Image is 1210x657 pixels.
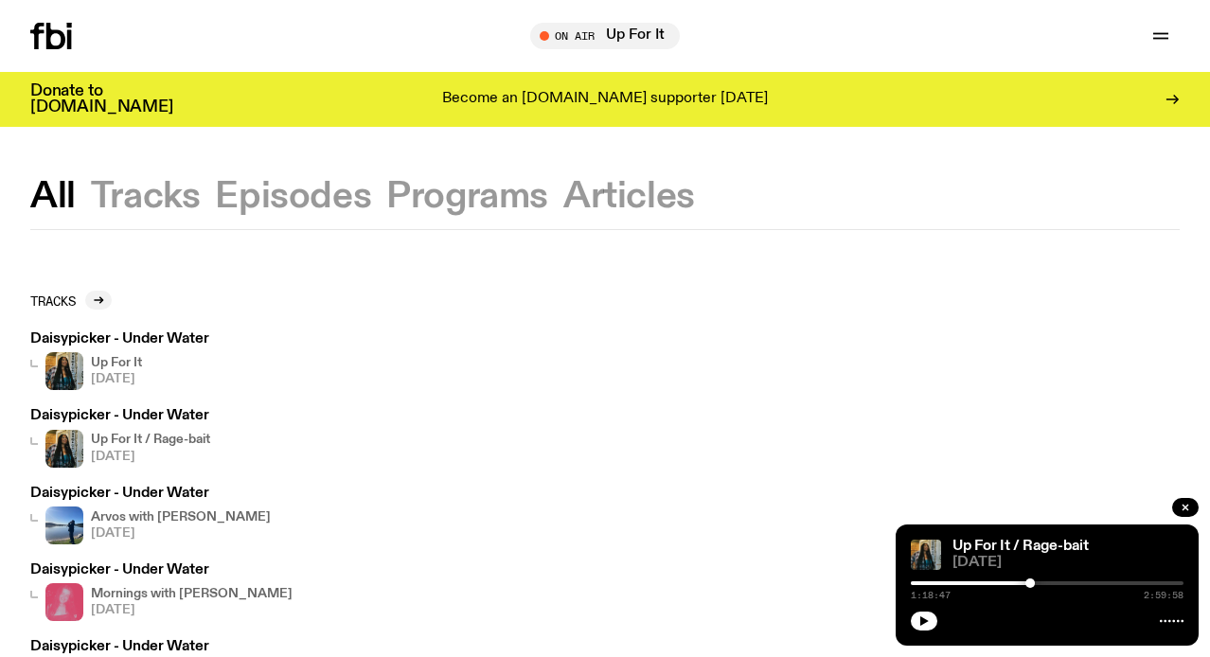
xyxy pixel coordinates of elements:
h3: Daisypicker - Under Water [30,640,274,654]
img: Ify - a Brown Skin girl with black braided twists, looking up to the side with her tongue stickin... [45,352,83,390]
p: Become an [DOMAIN_NAME] supporter [DATE] [442,91,768,108]
h4: Mornings with [PERSON_NAME] [91,588,293,600]
h3: Daisypicker - Under Water [30,563,293,577]
span: [DATE] [91,604,293,616]
span: [DATE] [91,373,142,385]
span: 1:18:47 [911,591,951,600]
a: Daisypicker - Under WaterMornings with [PERSON_NAME][DATE] [30,563,293,621]
a: Tracks [30,291,112,310]
span: [DATE] [91,451,210,463]
a: Up For It / Rage-bait [952,539,1089,554]
button: Episodes [215,180,371,214]
button: All [30,180,76,214]
span: 2:59:58 [1144,591,1183,600]
h2: Tracks [30,293,76,308]
button: Articles [563,180,695,214]
a: Daisypicker - Under WaterArvos with [PERSON_NAME][DATE] [30,487,271,544]
h3: Daisypicker - Under Water [30,487,271,501]
span: [DATE] [91,527,271,540]
h4: Up For It / Rage-bait [91,434,210,446]
h3: Daisypicker - Under Water [30,332,209,346]
a: Daisypicker - Under WaterIfy - a Brown Skin girl with black braided twists, looking up to the sid... [30,332,209,390]
button: On AirUp For It [530,23,680,49]
h4: Up For It [91,357,142,369]
button: Tracks [91,180,201,214]
button: Programs [386,180,548,214]
a: Daisypicker - Under WaterIfy - a Brown Skin girl with black braided twists, looking up to the sid... [30,409,210,467]
img: Ify - a Brown Skin girl with black braided twists, looking up to the side with her tongue stickin... [45,430,83,468]
h3: Donate to [DOMAIN_NAME] [30,83,173,115]
h3: Daisypicker - Under Water [30,409,210,423]
span: [DATE] [952,556,1183,570]
h4: Arvos with [PERSON_NAME] [91,511,271,524]
img: Ify - a Brown Skin girl with black braided twists, looking up to the side with her tongue stickin... [911,540,941,570]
